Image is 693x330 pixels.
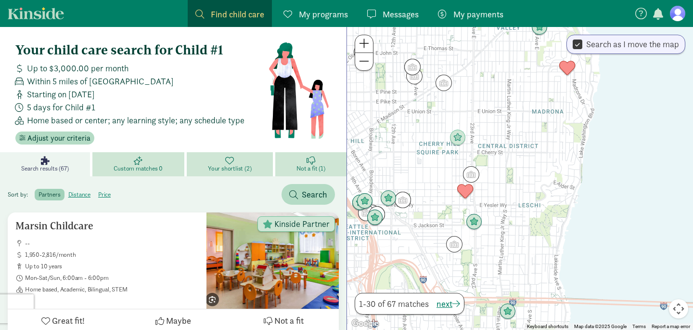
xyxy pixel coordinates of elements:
span: up to 10 years [25,263,199,270]
a: Your shortlist (2) [187,152,275,176]
span: My payments [453,8,503,21]
span: Adjust your criteria [27,132,90,144]
span: Not a fit (1) [296,165,325,172]
span: Custom matches 0 [114,165,163,172]
div: Click to see details [357,193,373,210]
span: Search [302,188,327,201]
span: Not a fit [274,314,304,327]
img: Google [349,317,381,330]
span: My programs [299,8,348,21]
div: Click to see details [406,68,423,84]
div: Click to see details [380,190,397,207]
span: Search results (67) [21,165,68,172]
button: Search [282,184,335,205]
span: 5 days for Child #1 [27,101,95,114]
div: Click to see details [436,75,452,91]
span: Find child care [211,8,264,21]
div: Click to see details [358,205,374,221]
h5: Marsin Childcare [15,220,199,232]
h4: Your child care search for Child #1 [15,42,268,58]
div: Click to see details [369,206,385,223]
a: Kinside [8,7,64,19]
button: Map camera controls [669,299,688,318]
span: Home based, Academic, Bilingual, STEM [25,286,199,293]
div: Click to see details [500,304,516,320]
div: Click to see details [449,130,466,146]
span: Within 5 miles of [GEOGRAPHIC_DATA] [27,75,174,88]
div: Click to see details [395,192,411,208]
div: Click to see details [352,195,368,211]
a: Open this area in Google Maps (opens a new window) [349,317,381,330]
span: Kinside Partner [274,220,330,228]
div: Click to see details [559,60,576,77]
div: Click to see details [404,59,421,75]
label: partners [35,189,64,200]
label: price [94,189,115,200]
span: Up to $3,000.00 per month [27,62,128,75]
div: Click to see details [354,44,370,60]
a: Not a fit (1) [275,152,346,176]
a: Terms [632,324,646,329]
span: Starting on [DATE] [27,88,95,101]
span: Mon-Sat/Sun, 6:00am - 6:00pm [25,274,199,282]
label: distance [64,189,94,200]
div: Click to see details [457,184,474,200]
span: Your shortlist (2) [208,165,251,172]
button: Keyboard shortcuts [527,323,568,330]
div: Click to see details [463,166,479,183]
span: Sort by: [8,190,33,198]
span: 1,950-2,816/month [25,251,199,259]
span: Map data ©2025 Google [574,324,627,329]
a: Report a map error [652,324,690,329]
a: Custom matches 0 [92,152,187,176]
div: Click to see details [531,19,548,36]
span: Maybe [166,314,191,327]
div: Click to see details [466,214,482,230]
div: Click to see details [367,210,383,226]
label: Search as I move the map [582,39,679,50]
button: next [436,297,460,310]
span: Great fit! [52,314,85,327]
span: -- [25,239,199,247]
div: Click to see details [446,236,462,252]
span: Messages [383,8,419,21]
button: Adjust your criteria [15,132,94,145]
span: Home based or center; any learning style; any schedule type [27,114,244,127]
span: 1-30 of 67 matches [359,297,429,310]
